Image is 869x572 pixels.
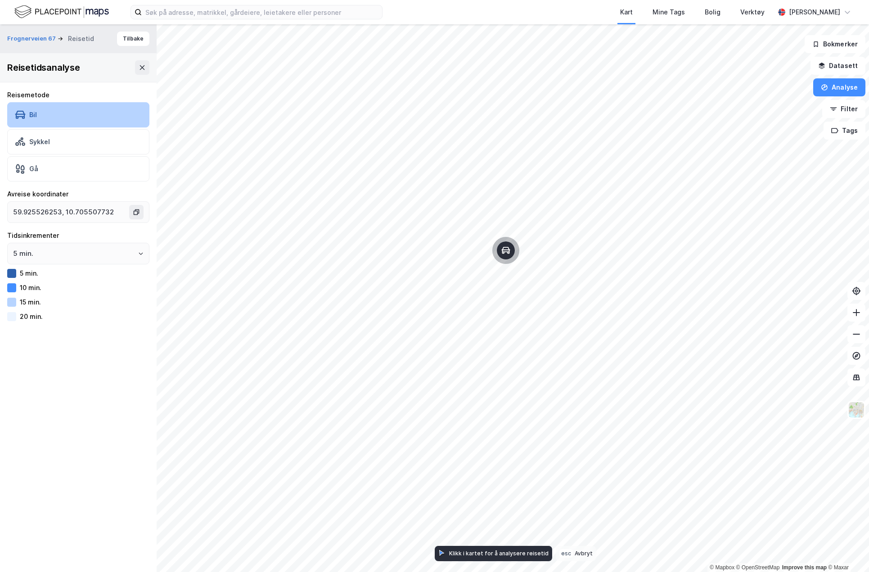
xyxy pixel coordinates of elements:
[736,564,780,571] a: OpenStreetMap
[810,57,865,75] button: Datasett
[813,78,865,96] button: Analyse
[497,241,515,259] div: Map marker
[559,549,573,558] div: esc
[20,284,41,291] div: 10 min.
[7,230,149,241] div: Tidsinkrementer
[20,313,43,320] div: 20 min.
[8,243,149,264] input: ClearOpen
[822,100,865,118] button: Filter
[620,7,633,18] div: Kart
[449,550,549,557] div: Klikk i kartet for å analysere reisetid
[848,401,865,418] img: Z
[705,7,720,18] div: Bolig
[7,60,80,75] div: Reisetidsanalyse
[29,138,50,145] div: Sykkel
[8,202,131,222] input: Klikk i kartet for å velge avreisested
[7,34,58,43] button: Frognerveien 67
[29,165,38,173] div: Gå
[782,564,827,571] a: Improve this map
[142,5,382,19] input: Søk på adresse, matrikkel, gårdeiere, leietakere eller personer
[20,298,41,306] div: 15 min.
[29,111,37,118] div: Bil
[824,122,865,140] button: Tags
[653,7,685,18] div: Mine Tags
[14,4,109,20] img: logo.f888ab2527a4732fd821a326f86c7f29.svg
[137,250,144,257] button: Open
[117,32,149,46] button: Tilbake
[575,550,593,557] div: Avbryt
[710,564,734,571] a: Mapbox
[7,90,149,100] div: Reisemetode
[824,529,869,572] iframe: Chat Widget
[7,189,149,200] div: Avreise koordinater
[20,269,38,277] div: 5 min.
[740,7,765,18] div: Verktøy
[68,33,94,44] div: Reisetid
[805,35,865,53] button: Bokmerker
[789,7,840,18] div: [PERSON_NAME]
